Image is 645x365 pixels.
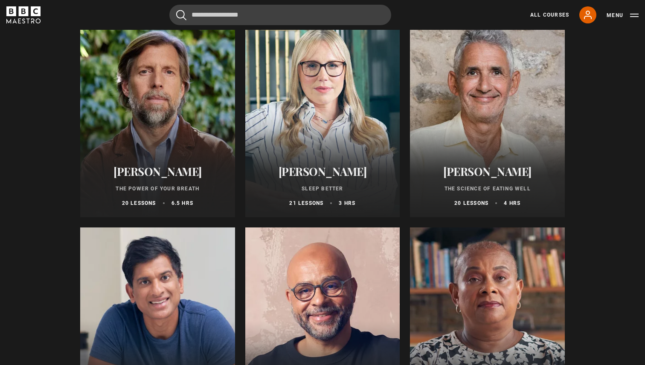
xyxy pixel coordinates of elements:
[339,199,355,207] p: 3 hrs
[420,165,555,178] h2: [PERSON_NAME]
[256,185,390,193] p: Sleep Better
[90,165,225,178] h2: [PERSON_NAME]
[176,10,186,20] button: Submit the search query
[454,199,488,207] p: 20 lessons
[90,185,225,193] p: The Power of Your Breath
[245,13,400,217] a: [PERSON_NAME] Sleep Better 21 lessons 3 hrs
[607,11,639,20] button: Toggle navigation
[6,6,41,23] svg: BBC Maestro
[122,199,156,207] p: 20 lessons
[80,13,235,217] a: [PERSON_NAME] The Power of Your Breath 20 lessons 6.5 hrs
[289,199,323,207] p: 21 lessons
[504,199,520,207] p: 4 hrs
[256,165,390,178] h2: [PERSON_NAME]
[530,11,569,19] a: All Courses
[420,185,555,193] p: The Science of Eating Well
[410,13,565,217] a: [PERSON_NAME] The Science of Eating Well 20 lessons 4 hrs
[171,199,193,207] p: 6.5 hrs
[169,5,391,25] input: Search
